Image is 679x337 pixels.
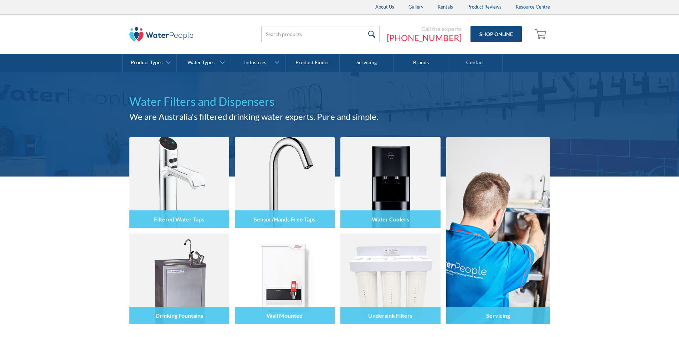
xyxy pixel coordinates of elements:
div: Product Types [131,60,163,66]
a: Product Finder [286,54,340,72]
input: Search products [261,26,380,42]
a: Servicing [446,137,550,324]
a: Water Types [177,54,231,72]
img: The Water People [129,27,194,41]
a: [PHONE_NUMBER] [387,32,462,43]
h4: Wall Mounted [267,312,303,319]
div: Call the experts [387,25,462,32]
img: Undersink Filters [340,234,440,324]
h4: Water Coolers [372,216,409,223]
img: shopping cart [535,28,548,40]
h4: Undersink Filters [368,312,412,319]
div: Industries [244,60,266,66]
a: Open empty cart [533,26,550,43]
h4: Servicing [486,312,510,319]
a: Shop Online [470,26,522,42]
img: Sensor/Hands Free Taps [235,137,335,228]
a: Contact [448,54,503,72]
h4: Sensor/Hands Free Taps [254,216,315,223]
h4: Drinking Fountains [155,312,203,319]
a: Industries [231,54,285,72]
img: Drinking Fountains [129,234,229,324]
img: Wall Mounted [235,234,335,324]
img: Filtered Water Taps [129,137,229,228]
a: Servicing [340,54,394,72]
img: Water Coolers [340,137,440,228]
h4: Filtered Water Taps [154,216,204,223]
a: Product Types [123,54,176,72]
a: Brands [394,54,448,72]
div: Water Types [187,60,215,66]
